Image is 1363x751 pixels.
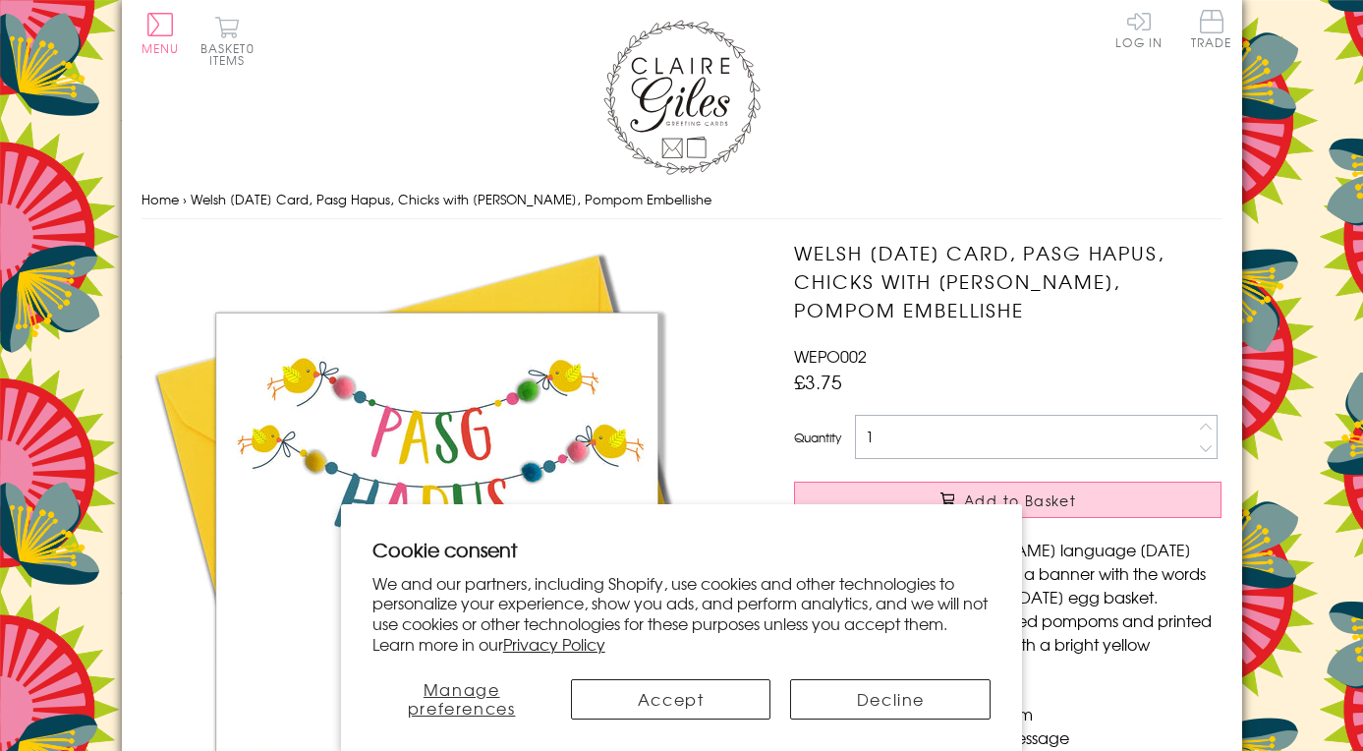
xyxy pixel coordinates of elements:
span: Manage preferences [408,677,516,720]
label: Quantity [794,429,841,446]
a: Home [142,190,179,208]
img: Claire Giles Greetings Cards [603,20,761,175]
button: Decline [790,679,991,720]
p: We and our partners, including Shopify, use cookies and other technologies to personalize your ex... [372,573,992,655]
span: Menu [142,39,180,57]
button: Add to Basket [794,482,1221,518]
a: Privacy Policy [503,632,605,656]
h2: Cookie consent [372,536,992,563]
nav: breadcrumbs [142,180,1222,220]
button: Manage preferences [372,679,551,720]
button: Accept [571,679,771,720]
button: Basket0 items [200,16,255,66]
span: 0 items [209,39,255,69]
span: › [183,190,187,208]
span: WEPO002 [794,344,867,368]
a: Trade [1191,10,1232,52]
a: Log In [1115,10,1163,48]
span: £3.75 [794,368,842,395]
span: Add to Basket [964,491,1076,510]
span: Welsh [DATE] Card, Pasg Hapus, Chicks with [PERSON_NAME], Pompom Embellishe [191,190,711,208]
h1: Welsh [DATE] Card, Pasg Hapus, Chicks with [PERSON_NAME], Pompom Embellishe [794,239,1221,323]
span: Trade [1191,10,1232,48]
button: Menu [142,13,180,54]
